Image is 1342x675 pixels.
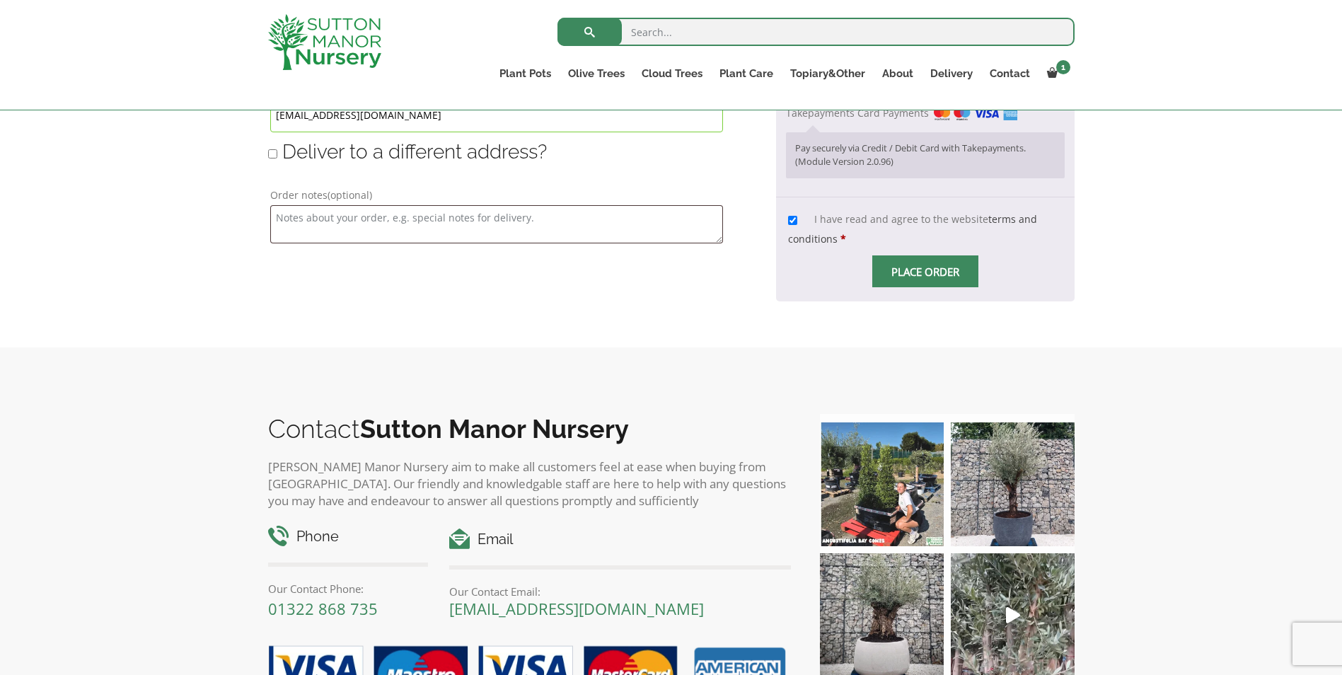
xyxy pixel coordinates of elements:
a: 01322 868 735 [268,598,378,619]
a: About [874,64,922,83]
label: Order notes [270,185,724,205]
img: Our elegant & picturesque Angustifolia Cones are an exquisite addition to your Bay Tree collectio... [820,422,944,546]
label: Takepayments Card Payments [786,106,1017,120]
h4: Phone [268,526,429,548]
abbr: required [840,232,846,246]
img: A beautiful multi-stem Spanish Olive tree potted in our luxurious fibre clay pots 😍😍 [951,422,1075,546]
a: Topiary&Other [782,64,874,83]
p: Our Contact Email: [449,583,791,600]
img: logo [268,14,381,70]
svg: Play [1006,607,1020,623]
a: Cloud Trees [633,64,711,83]
span: Deliver to a different address? [282,140,547,163]
h2: Contact [268,414,792,444]
a: [EMAIL_ADDRESS][DOMAIN_NAME] [449,598,704,619]
p: Pay securely via Credit / Debit Card with Takepayments. (Module Version 2.0.96) [795,142,1055,169]
span: I have read and agree to the website [788,212,1037,246]
input: Search... [557,18,1075,46]
a: Olive Trees [560,64,633,83]
a: Contact [981,64,1039,83]
p: Our Contact Phone: [268,580,429,597]
p: [PERSON_NAME] Manor Nursery aim to make all customers feel at ease when buying from [GEOGRAPHIC_D... [268,458,792,509]
a: Plant Care [711,64,782,83]
input: I have read and agree to the websiteterms and conditions * [788,216,797,225]
a: Plant Pots [491,64,560,83]
input: Place order [872,255,978,287]
span: (optional) [328,188,372,202]
span: 1 [1056,60,1070,74]
h4: Email [449,529,791,550]
img: Takepayments Card Payments [934,107,1017,120]
a: Delivery [922,64,981,83]
b: Sutton Manor Nursery [360,414,629,444]
a: 1 [1039,64,1075,83]
input: Deliver to a different address? [268,149,277,158]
